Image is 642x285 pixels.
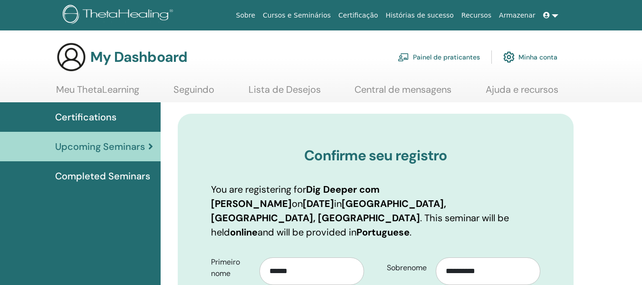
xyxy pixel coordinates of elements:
label: Sobrenome [380,259,436,277]
a: Painel de praticantes [398,47,480,68]
b: Portuguese [356,226,410,238]
p: You are registering for on in . This seminar will be held and will be provided in . [211,182,540,239]
a: Sobre [232,7,259,24]
img: logo.png [63,5,176,26]
span: Completed Seminars [55,169,150,183]
a: Armazenar [495,7,539,24]
h3: Confirme seu registro [211,147,540,164]
a: Histórias de sucesso [382,7,458,24]
a: Recursos [458,7,495,24]
a: Lista de Desejos [249,84,321,102]
span: Upcoming Seminars [55,139,145,154]
h3: My Dashboard [90,49,187,66]
a: Seguindo [173,84,214,102]
img: cog.svg [503,49,515,65]
b: online [230,226,258,238]
label: Primeiro nome [204,253,260,283]
b: [DATE] [303,197,334,210]
a: Cursos e Seminários [259,7,335,24]
a: Central de mensagens [355,84,451,102]
a: Certificação [335,7,382,24]
img: generic-user-icon.jpg [56,42,86,72]
img: chalkboard-teacher.svg [398,53,409,61]
a: Minha conta [503,47,557,68]
a: Meu ThetaLearning [56,84,139,102]
a: Ajuda e recursos [486,84,558,102]
span: Certifications [55,110,116,124]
